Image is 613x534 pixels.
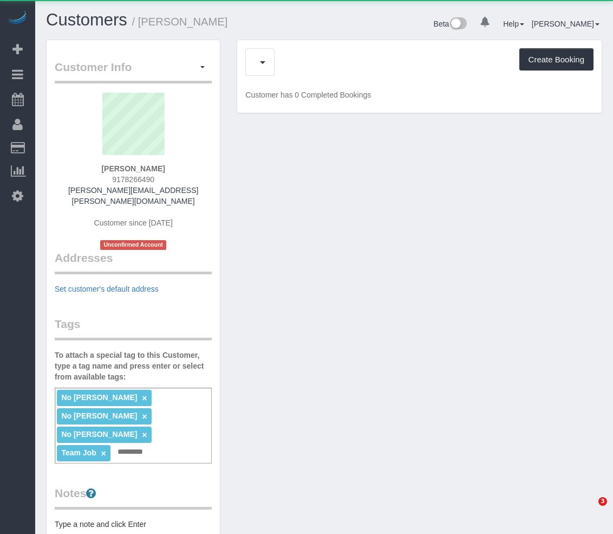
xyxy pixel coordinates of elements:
[46,10,127,29] a: Customers
[55,350,212,382] label: To attach a special tag to this Customer, type a tag name and press enter or select from availabl...
[598,497,607,506] span: 3
[142,394,147,403] a: ×
[112,175,154,184] span: 9178266490
[101,449,106,458] a: ×
[132,16,228,28] small: / [PERSON_NAME]
[61,430,137,439] span: No [PERSON_NAME]
[6,11,28,26] img: Automaid Logo
[576,497,602,523] iframe: Intercom live chat
[434,20,467,28] a: Beta
[101,164,165,173] strong: [PERSON_NAME]
[55,59,212,83] legend: Customer Info
[532,20,599,28] a: [PERSON_NAME]
[55,519,212,530] pre: Type a note and click Enter
[61,411,137,420] span: No [PERSON_NAME]
[55,316,212,340] legend: Tags
[449,17,467,31] img: New interface
[503,20,524,28] a: Help
[94,218,173,227] span: Customer since [DATE]
[245,89,594,100] p: Customer has 0 Completed Bookings
[142,430,147,440] a: ×
[519,48,594,71] button: Create Booking
[55,485,212,510] legend: Notes
[61,393,137,402] span: No [PERSON_NAME]
[61,448,96,457] span: Team Job
[68,186,198,205] a: [PERSON_NAME][EMAIL_ADDRESS][PERSON_NAME][DOMAIN_NAME]
[142,412,147,421] a: ×
[55,285,159,293] a: Set customer's default address
[100,240,166,249] span: Unconfirmed Account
